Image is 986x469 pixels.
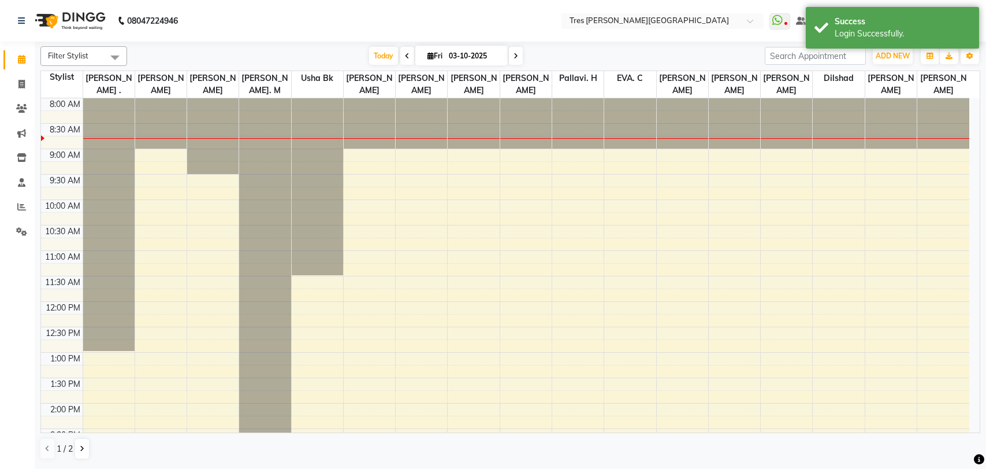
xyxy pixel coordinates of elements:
div: 12:00 PM [43,302,83,314]
span: [PERSON_NAME] [448,71,499,98]
span: [PERSON_NAME] [657,71,708,98]
span: [PERSON_NAME] [761,71,812,98]
div: 8:30 AM [47,124,83,136]
span: Pallavi. H [552,71,604,86]
span: Fri [425,51,445,60]
span: ADD NEW [876,51,910,60]
b: 08047224946 [127,5,178,37]
span: Today [369,47,398,65]
div: 9:30 AM [47,175,83,187]
div: 11:30 AM [43,276,83,289]
img: logo [29,5,109,37]
span: [PERSON_NAME] [500,71,552,98]
span: Dilshad [813,71,864,86]
div: 9:00 AM [47,149,83,161]
div: Success [835,16,970,28]
span: [PERSON_NAME] [396,71,447,98]
button: ADD NEW [873,48,913,64]
span: EVA. C [604,71,656,86]
span: Usha bk [292,71,343,86]
div: 1:00 PM [48,353,83,365]
div: 8:00 AM [47,98,83,110]
span: [PERSON_NAME] . [83,71,135,98]
div: 11:00 AM [43,251,83,263]
div: 10:30 AM [43,226,83,238]
span: 1 / 2 [57,443,73,455]
span: [PERSON_NAME] [135,71,187,98]
span: Filter Stylist [48,51,88,60]
div: Login Successfully. [835,28,970,40]
span: [PERSON_NAME] [187,71,239,98]
div: Stylist [41,71,83,83]
span: [PERSON_NAME] [344,71,395,98]
div: 12:30 PM [43,327,83,339]
div: 10:00 AM [43,200,83,212]
span: [PERSON_NAME] [917,71,969,98]
input: Search Appointment [765,47,866,65]
span: [PERSON_NAME] [865,71,917,98]
span: [PERSON_NAME] [709,71,760,98]
span: [PERSON_NAME]. M [239,71,291,98]
div: 2:00 PM [48,404,83,416]
div: 2:30 PM [48,429,83,441]
input: 2025-10-03 [445,47,503,65]
div: 1:30 PM [48,378,83,390]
